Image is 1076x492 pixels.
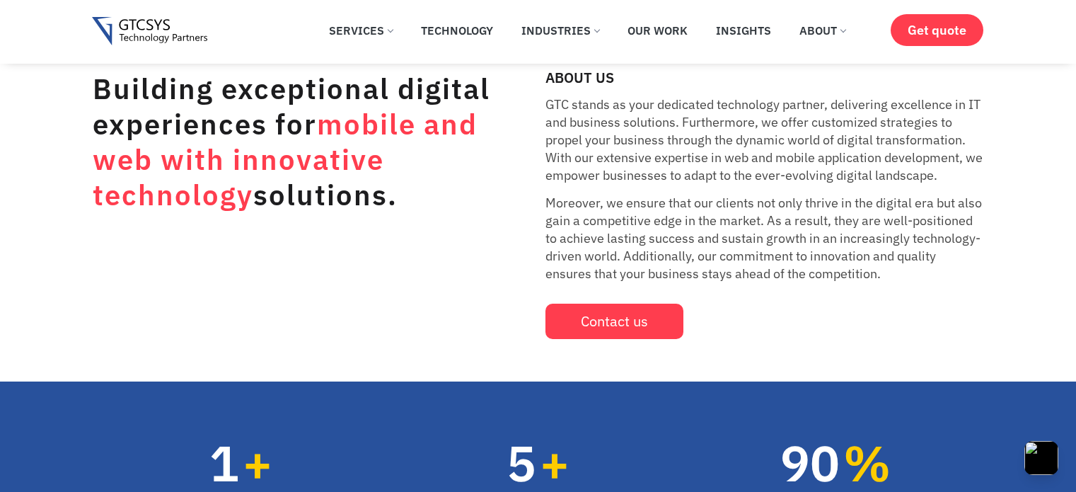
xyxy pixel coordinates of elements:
a: Get quote [891,14,983,46]
a: Contact us [545,304,683,339]
p: Moreover, we ensure that our clients not only thrive in the digital era but also gain a competiti... [545,194,984,282]
a: Technology [410,15,504,46]
a: About [789,15,856,46]
span: mobile and web with innovative technology [93,105,478,213]
span: % [843,438,901,488]
a: Our Work [617,15,698,46]
h2: ABOUT US [545,71,984,85]
p: GTC stands as your dedicated technology partner, delivering excellence in IT and business solutio... [545,96,984,184]
span: Get quote [908,23,966,38]
span: + [540,438,595,488]
h1: Building exceptional digital experiences for solutions. [93,71,496,212]
span: 1 [209,438,239,488]
span: 5 [507,438,536,488]
span: Contact us [581,314,648,328]
span: + [243,438,291,488]
a: Services [318,15,403,46]
a: Insights [705,15,782,46]
span: 90 [780,438,840,488]
a: Industries [511,15,610,46]
img: Gtcsys logo [92,17,207,46]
